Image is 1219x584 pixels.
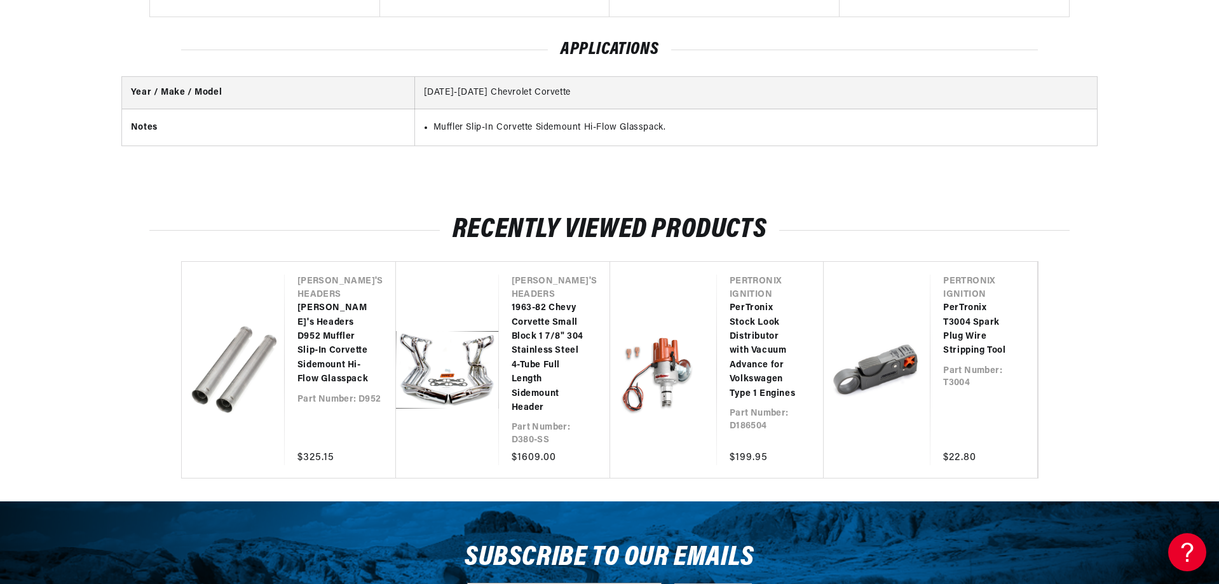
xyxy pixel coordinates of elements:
a: PerTronix T3004 Spark Plug Wire Stripping Tool [943,301,1012,358]
h3: Subscribe to our emails [465,546,754,570]
th: Notes [122,109,414,146]
a: 1963-82 Chevy Corvette Small Block 1 7/8" 304 Stainless Steel 4-Tube Full Length Sidemount Header [512,301,585,415]
h2: RECENTLY VIEWED PRODUCTS [149,218,1070,242]
td: [DATE]-[DATE] Chevrolet Corvette [414,77,1097,109]
ul: Slider [181,261,1038,478]
a: PerTronix Stock Look Distributor with Vacuum Advance for Volkswagen Type 1 Engines [730,301,798,401]
li: Muffler Slip-In Corvette Sidemount Hi-Flow Glasspack. [433,121,1089,135]
h2: Applications [181,43,1038,58]
a: [PERSON_NAME]'s Headers D952 Muffler Slip-In Corvette Sidemount Hi-Flow Glasspack [297,301,371,386]
th: Year / Make / Model [122,77,414,109]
